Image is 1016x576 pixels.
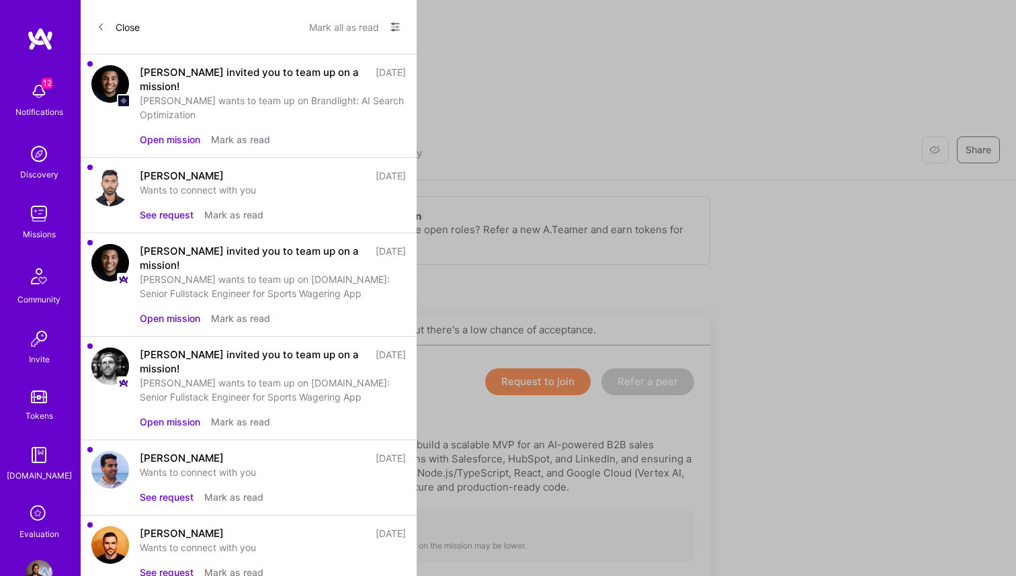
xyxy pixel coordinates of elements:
div: [DATE] [376,244,406,272]
div: [PERSON_NAME] [140,526,224,540]
div: Wants to connect with you [140,540,406,554]
button: See request [140,490,194,504]
img: Company logo [117,376,130,390]
button: Open mission [140,311,200,325]
div: Missions [23,227,56,241]
img: teamwork [26,200,52,227]
div: [DOMAIN_NAME] [7,468,72,483]
div: Wants to connect with you [140,183,406,197]
img: user avatar [91,244,129,282]
img: guide book [26,442,52,468]
img: user avatar [91,169,129,206]
img: user avatar [91,526,129,564]
div: [PERSON_NAME] invited you to team up on a mission! [140,65,368,93]
div: Tokens [26,409,53,423]
img: user avatar [91,347,129,385]
button: Mark as read [211,311,270,325]
button: See request [140,208,194,222]
button: Mark as read [211,132,270,147]
button: Mark as read [204,208,263,222]
img: Invite [26,325,52,352]
div: [DATE] [376,169,406,183]
div: [PERSON_NAME] wants to team up on [DOMAIN_NAME]: Senior Fullstack Engineer for Sports Wagering App [140,272,406,300]
div: [PERSON_NAME] invited you to team up on a mission! [140,347,368,376]
div: [PERSON_NAME] wants to team up on [DOMAIN_NAME]: Senior Fullstack Engineer for Sports Wagering App [140,376,406,404]
img: logo [27,27,54,51]
div: [DATE] [376,347,406,376]
button: Mark all as read [309,16,379,38]
img: tokens [31,390,47,403]
button: Close [97,16,140,38]
i: icon SelectionTeam [26,501,52,527]
div: Evaluation [19,527,59,541]
img: Community [23,260,55,292]
img: Company logo [117,273,130,286]
button: Open mission [140,415,200,429]
div: Community [17,292,60,306]
div: Wants to connect with you [140,465,406,479]
div: [PERSON_NAME] [140,451,224,465]
button: Open mission [140,132,200,147]
div: Discovery [20,167,58,181]
div: [PERSON_NAME] wants to team up on Brandlight: AI Search Optimization [140,93,406,122]
div: [PERSON_NAME] invited you to team up on a mission! [140,244,368,272]
div: [DATE] [376,65,406,93]
div: Invite [29,352,50,366]
div: [DATE] [376,526,406,540]
div: [PERSON_NAME] [140,169,224,183]
img: user avatar [91,451,129,489]
img: Company logo [117,94,130,108]
button: Mark as read [204,490,263,504]
img: discovery [26,140,52,167]
img: user avatar [91,65,129,103]
button: Mark as read [211,415,270,429]
div: [DATE] [376,451,406,465]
